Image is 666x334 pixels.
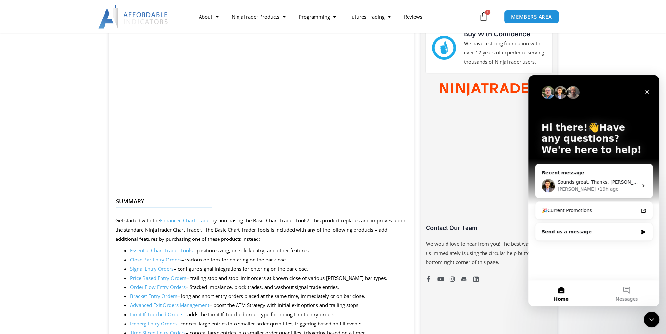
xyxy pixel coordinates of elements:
li: – configure signal integrations for entering on the bar close. [130,264,408,274]
a: Futures Trading [342,9,397,24]
h4: Summary [116,198,402,205]
iframe: Intercom live chat [644,312,659,327]
span: MEMBERS AREA [511,14,552,19]
span: 1 [485,10,490,15]
a: Programming [292,9,342,24]
a: Enhanced Chart Trader [160,217,211,224]
img: NinjaTrader Wordmark color RGB | Affordable Indicators – NinjaTrader [440,83,538,96]
a: Iceberg Entry Orders [130,320,177,327]
a: Order Flow Entry Orders [130,284,186,290]
li: – long and short entry orders placed at the same time, immediately or on bar close. [130,292,408,301]
a: About [192,9,225,24]
li: – various options for entering on the bar close. [130,255,408,264]
a: Signal Entry Orders [130,265,174,272]
nav: Menu [192,9,477,24]
li: – trailing stop and stop limit orders at known close of various [PERSON_NAME] bar types. [130,274,408,283]
img: LogoAI | Affordable Indicators – NinjaTrader [98,5,169,29]
a: Essential Chart Trader Tools [130,247,193,254]
a: NinjaTrader Products [225,9,292,24]
p: Get started with the by purchasing the Basic Chart Trader Tools! This product replaces and improv... [115,216,408,244]
li: – conceal large entries into smaller order quantities, triggering based on fill events. [130,319,408,328]
img: mark thumbs good 43913 | Affordable Indicators – NinjaTrader [432,36,456,59]
iframe: Customer reviews powered by Trustpilot [426,114,552,229]
a: Close Bar Entry Orders [130,256,181,263]
iframe: Intercom live chat [528,75,659,306]
li: – position sizing, one click entry, and other features. [130,246,408,255]
a: Reviews [397,9,428,24]
h3: Contact Our Team [426,224,552,232]
a: Bracket Entry Orders [130,293,177,299]
a: Limit If Touched Orders [130,311,183,318]
li: – adds the Limit If Touched order type for hiding Limit entry orders. [130,310,408,319]
a: 1 [469,7,498,26]
li: – boost the ATM Strategy with initial exit options and trailing stops. [130,301,408,310]
li: – Stacked imbalance, block trades, and washout signal trade entries. [130,283,408,292]
a: Price Based Entry Orders [130,275,186,281]
a: Advanced Exit Orders Management [130,302,209,308]
p: We have a strong foundation with over 12 years of experience serving thousands of NinjaTrader users. [464,39,546,67]
a: MEMBERS AREA [504,10,559,24]
p: We would love to hear from you! The best way to reach us immediately is using the circular help b... [426,240,552,267]
iframe: NinjaTrader Chart Trader | Major Improvements [115,19,408,183]
h3: Buy With Confidence [464,29,546,39]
